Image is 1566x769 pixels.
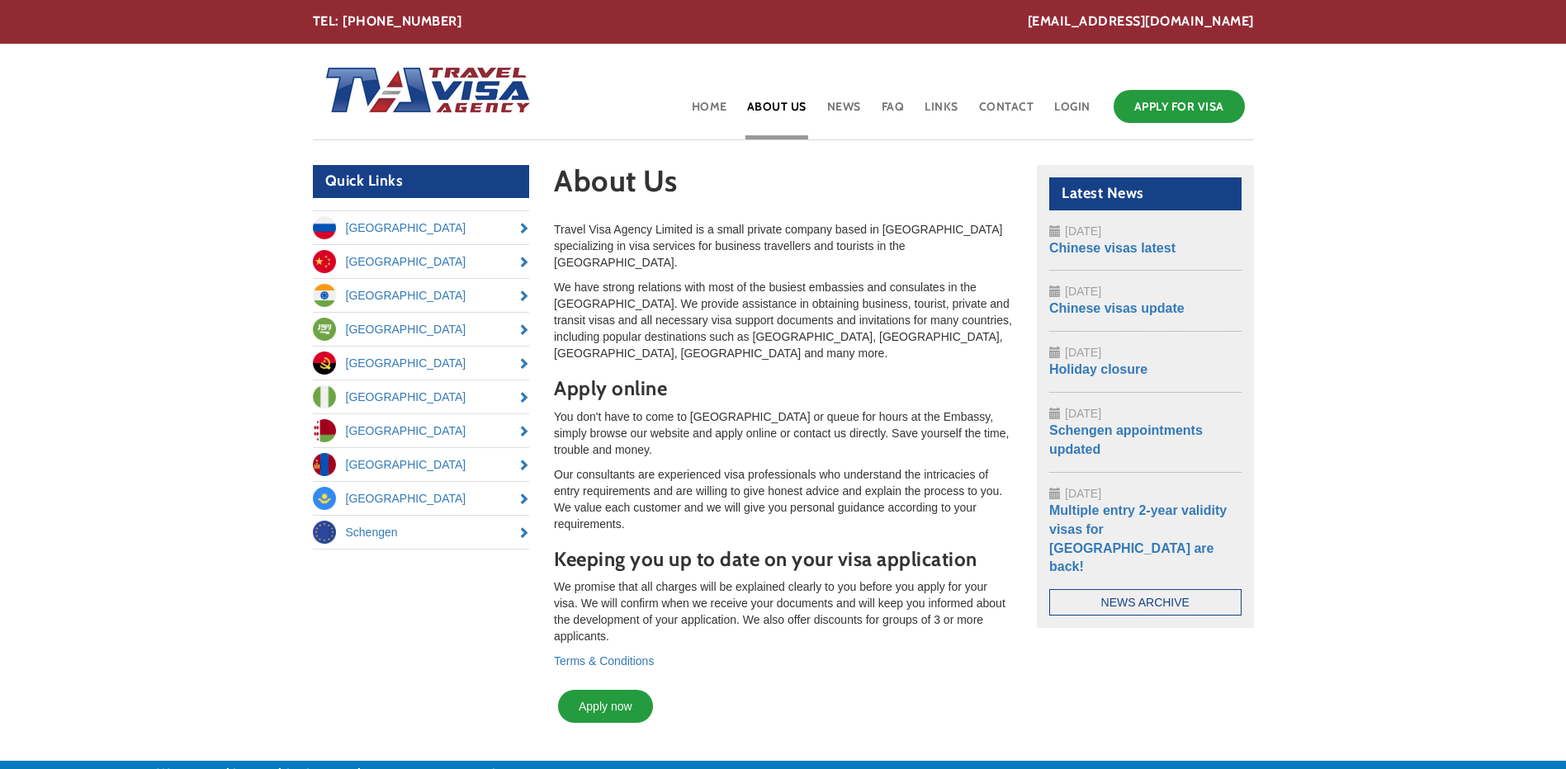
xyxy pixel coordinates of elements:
a: Contact [977,86,1036,139]
a: [GEOGRAPHIC_DATA] [313,245,530,278]
a: Schengen appointments updated [1049,423,1203,456]
a: FAQ [880,86,906,139]
a: [GEOGRAPHIC_DATA] [313,414,530,447]
a: [GEOGRAPHIC_DATA] [313,313,530,346]
div: TEL: [PHONE_NUMBER] [313,12,1254,31]
a: [GEOGRAPHIC_DATA] [313,279,530,312]
p: We have strong relations with most of the busiest embassies and consulates in the [GEOGRAPHIC_DAT... [554,279,1012,361]
a: Links [923,86,960,139]
span: [DATE] [1065,346,1101,359]
span: [DATE] [1065,407,1101,420]
a: [EMAIL_ADDRESS][DOMAIN_NAME] [1028,12,1254,31]
p: We promise that all charges will be explained clearly to you before you apply for your visa. We w... [554,578,1012,644]
span: [DATE] [1065,285,1101,298]
img: Home [313,50,532,133]
a: Login [1053,86,1092,139]
p: Travel Visa Agency Limited is a small private company based in [GEOGRAPHIC_DATA] specializing in ... [554,221,1012,271]
a: Chinese visas latest [1049,241,1176,255]
h1: About Us [554,165,1012,205]
h3: Apply online [554,378,1012,399]
a: About Us [745,86,808,139]
a: Apply now [558,690,653,723]
a: Terms & Conditions [554,654,654,668]
h2: Latest News [1049,177,1242,210]
span: [DATE] [1065,224,1101,238]
a: [GEOGRAPHIC_DATA] [313,482,530,515]
a: Multiple entry 2-year validity visas for [GEOGRAPHIC_DATA] are back! [1049,503,1227,574]
p: Our consultants are experienced visa professionals who understand the intricacies of entry requir... [554,466,1012,532]
a: News [826,86,863,139]
a: Chinese visas update [1049,301,1185,315]
a: Home [690,86,729,139]
a: [GEOGRAPHIC_DATA] [313,380,530,413]
a: [GEOGRAPHIC_DATA] [313,347,530,380]
a: [GEOGRAPHIC_DATA] [313,211,530,244]
a: News Archive [1049,589,1242,616]
a: Holiday closure [1049,362,1147,376]
a: [GEOGRAPHIC_DATA] [313,448,530,481]
span: [DATE] [1065,487,1101,500]
a: Schengen [313,516,530,549]
h3: Keeping you up to date on your visa application [554,549,1012,570]
a: Apply for Visa [1114,90,1245,123]
p: You don't have to come to [GEOGRAPHIC_DATA] or queue for hours at the Embassy, simply browse our ... [554,408,1012,458]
